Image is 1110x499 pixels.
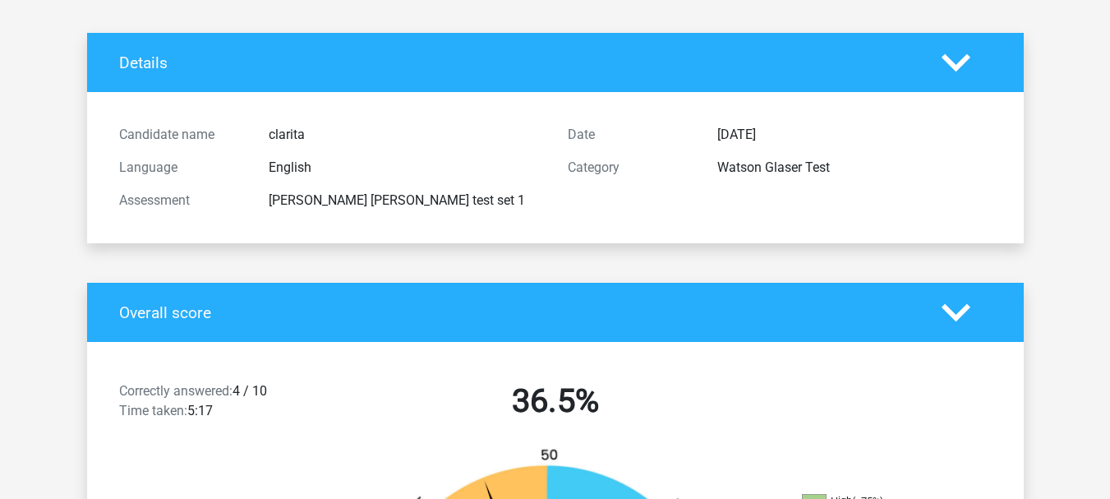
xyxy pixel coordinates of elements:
[705,158,1004,178] div: Watson Glaser Test
[119,403,187,418] span: Time taken:
[555,125,705,145] div: Date
[107,381,331,427] div: 4 / 10 5:17
[705,125,1004,145] div: [DATE]
[256,125,555,145] div: clarita
[107,191,256,210] div: Assessment
[256,158,555,178] div: English
[555,158,705,178] div: Category
[119,53,917,72] h4: Details
[119,303,917,322] h4: Overall score
[343,381,767,421] h2: 36.5%
[256,191,555,210] div: [PERSON_NAME] [PERSON_NAME] test set 1
[119,383,233,399] span: Correctly answered:
[107,158,256,178] div: Language
[107,125,256,145] div: Candidate name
